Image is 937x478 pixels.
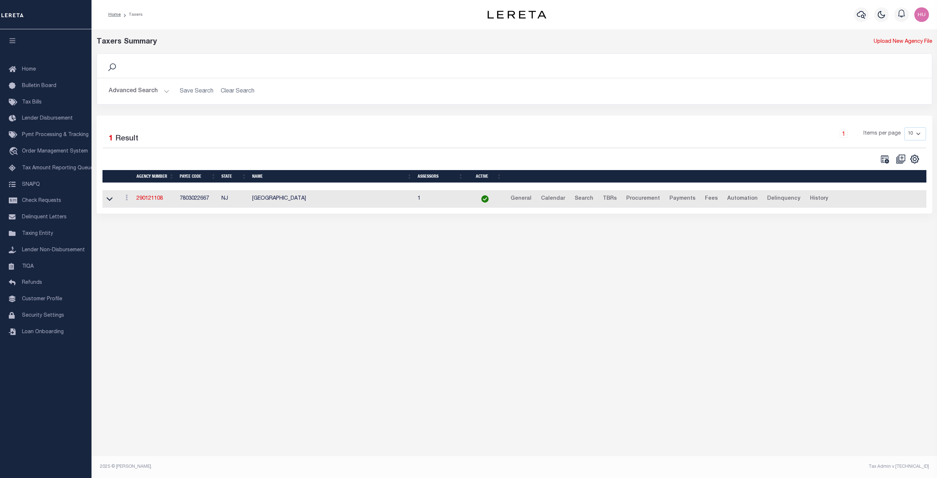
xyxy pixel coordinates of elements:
a: Payments [666,193,699,205]
a: Automation [724,193,761,205]
span: Loan Onboarding [22,330,64,335]
span: Bulletin Board [22,83,56,89]
th: Name: activate to sort column ascending [249,170,415,183]
a: Fees [702,193,721,205]
span: Pymt Processing & Tracking [22,132,89,138]
li: Taxers [121,11,143,18]
th: Assessors: activate to sort column ascending [415,170,466,183]
a: Upload New Agency File [874,38,932,46]
span: Customer Profile [22,297,62,302]
i: travel_explore [9,147,20,157]
td: 7803022667 [177,190,219,208]
img: logo-dark.svg [488,11,546,19]
span: Home [22,67,36,72]
a: 290121108 [137,196,163,201]
img: check-icon-green.svg [481,195,489,203]
a: Procurement [623,193,663,205]
span: Refunds [22,280,42,285]
a: Delinquency [764,193,804,205]
span: Tax Amount Reporting Queue [22,166,93,171]
td: NJ [219,190,249,208]
a: Calendar [538,193,568,205]
img: svg+xml;base64,PHN2ZyB4bWxucz0iaHR0cDovL3d3dy53My5vcmcvMjAwMC9zdmciIHBvaW50ZXItZXZlbnRzPSJub25lIi... [914,7,929,22]
td: [GEOGRAPHIC_DATA] [249,190,415,208]
button: Advanced Search [109,84,169,98]
span: SNAPQ [22,182,40,187]
a: Search [571,193,597,205]
span: Security Settings [22,313,64,318]
th: Payee Code: activate to sort column ascending [177,170,219,183]
span: Tax Bills [22,100,42,105]
th: State: activate to sort column ascending [219,170,249,183]
th: Active: activate to sort column ascending [466,170,504,183]
label: Result [115,133,138,145]
span: Order Management System [22,149,88,154]
span: Delinquent Letters [22,215,67,220]
td: 1 [415,190,466,208]
span: TIQA [22,264,34,269]
a: 1 [840,130,848,138]
span: 1 [109,135,113,143]
span: Lender Non-Disbursement [22,248,85,253]
a: General [507,193,535,205]
span: Items per page [863,130,901,138]
th: Agency Number: activate to sort column ascending [134,170,177,183]
span: Check Requests [22,198,61,203]
a: History [807,193,832,205]
span: Lender Disbursement [22,116,73,121]
span: Taxing Entity [22,231,53,236]
a: Home [108,12,121,17]
div: Taxers Summary [97,37,721,48]
a: TBRs [600,193,620,205]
